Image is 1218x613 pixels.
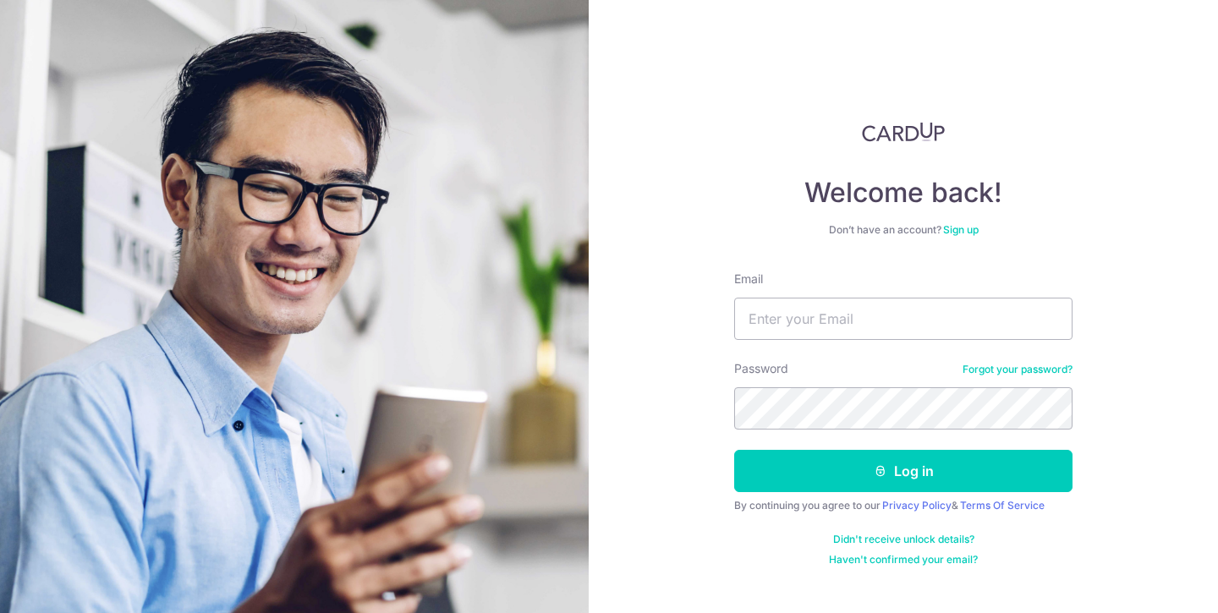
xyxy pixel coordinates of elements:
[960,499,1045,512] a: Terms Of Service
[882,499,952,512] a: Privacy Policy
[734,176,1073,210] h4: Welcome back!
[963,363,1073,376] a: Forgot your password?
[833,533,974,546] a: Didn't receive unlock details?
[734,298,1073,340] input: Enter your Email
[734,499,1073,512] div: By continuing you agree to our &
[862,122,945,142] img: CardUp Logo
[734,223,1073,237] div: Don’t have an account?
[734,450,1073,492] button: Log in
[943,223,979,236] a: Sign up
[829,553,978,566] a: Haven't confirmed your email?
[734,360,788,377] label: Password
[734,271,763,287] label: Email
